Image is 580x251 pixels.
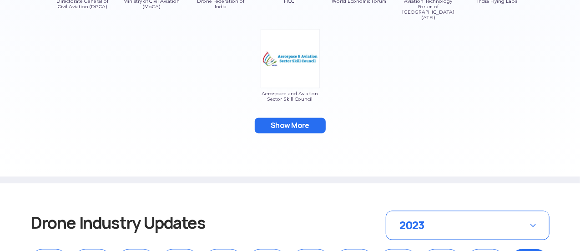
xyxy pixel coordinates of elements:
[31,211,239,235] h3: Drone Industry Updates
[260,54,320,102] a: Aerospace and Aviation Sector Skill Council
[261,29,320,88] img: ic_aerospaceandaviationsector.png
[400,218,425,232] span: 2023
[260,91,320,102] span: Aerospace and Aviation Sector Skill Council
[255,118,326,133] button: Show More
